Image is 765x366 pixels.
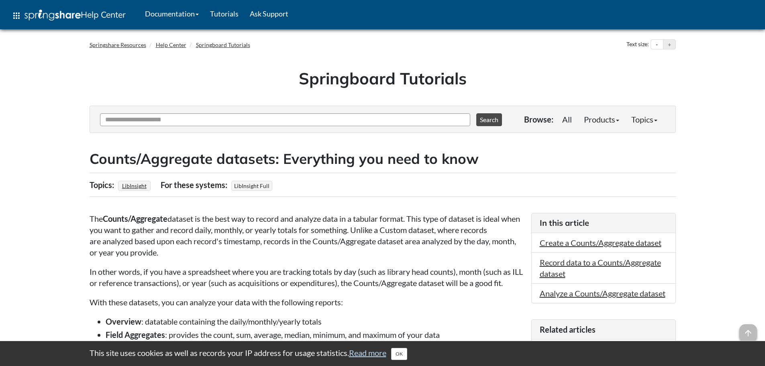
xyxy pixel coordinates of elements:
a: Create a Counts/Aggregate dataset [540,238,661,247]
button: Decrease text size [651,40,663,49]
span: arrow_upward [739,324,757,342]
button: Close [391,348,407,360]
h3: In this article [540,217,667,229]
span: LibInsight Full [231,181,272,191]
span: Related articles [540,325,596,334]
a: LibInsight [121,180,148,192]
span: Help Center [81,9,126,20]
a: All [556,111,578,127]
h1: Springboard Tutorials [96,67,670,90]
a: Topics [625,111,663,127]
strong: Counts/Aggregate [103,214,167,223]
a: Record data to a Counts/Aggregate dataset [540,258,661,278]
a: Documentation [139,4,204,24]
a: Springshare Resources [90,41,146,48]
li: : provides the count, sum, average, median, minimum, and maximum of your data [106,329,523,340]
button: Increase text size [663,40,675,49]
a: Springboard Tutorials [196,41,250,48]
p: In other words, if you have a spreadsheet where you are tracking totals by day (such as library h... [90,266,523,288]
h2: Counts/Aggregate datasets: Everything you need to know [90,149,676,169]
a: apps Help Center [6,4,131,28]
div: Topics: [90,177,116,192]
a: Products [578,111,625,127]
button: Search [476,113,502,126]
p: The dataset is the best way to record and analyze data in a tabular format. This type of dataset ... [90,213,523,258]
a: arrow_upward [739,325,757,335]
div: This site uses cookies as well as records your IP address for usage statistics. [82,347,684,360]
a: Read more [349,348,386,358]
li: : datatable containing the daily/monthly/yearly totals [106,316,523,327]
img: Springshare [24,10,81,20]
span: apps [12,11,21,20]
a: Help Center [156,41,186,48]
a: Tutorials [204,4,244,24]
strong: Field Aggregates [106,330,165,339]
div: For these systems: [161,177,229,192]
strong: Overview [106,317,141,326]
a: Ask Support [244,4,294,24]
p: With these datasets, you can analyze your data with the following reports: [90,296,523,308]
a: Analyze a Counts/Aggregate dataset [540,288,665,298]
p: Browse: [524,114,553,125]
div: Text size: [625,39,651,50]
